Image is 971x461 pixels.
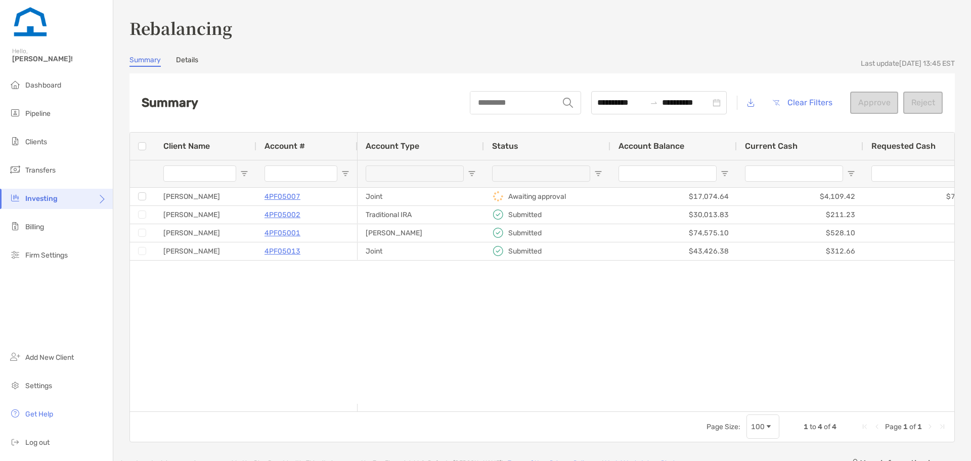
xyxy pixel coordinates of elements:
[12,4,49,40] img: Zoe Logo
[341,170,349,178] button: Open Filter Menu
[903,423,908,431] span: 1
[861,59,955,68] div: Last update [DATE] 13:45 EST
[619,165,717,182] input: Account Balance Filter Input
[492,208,504,221] img: icon status
[745,165,843,182] input: Current Cash Filter Input
[909,423,916,431] span: of
[9,192,21,204] img: investing icon
[885,423,902,431] span: Page
[9,220,21,232] img: billing icon
[619,141,684,151] span: Account Balance
[264,208,300,221] a: 4PF05002
[926,423,934,431] div: Next Page
[9,436,21,448] img: logout icon
[746,414,779,439] div: Page Size
[264,190,300,203] a: 4PF05007
[25,382,52,390] span: Settings
[508,245,542,258] p: Submitted
[9,379,21,391] img: settings icon
[468,170,476,178] button: Open Filter Menu
[358,188,484,205] div: Joint
[610,188,737,205] div: $17,074.64
[508,227,542,239] p: Submitted
[871,165,969,182] input: Requested Cash Filter Input
[9,163,21,176] img: transfers icon
[773,100,780,106] img: button icon
[25,251,68,260] span: Firm Settings
[25,194,58,203] span: Investing
[176,56,198,67] a: Details
[25,353,74,362] span: Add New Client
[810,423,816,431] span: to
[873,423,881,431] div: Previous Page
[563,98,573,108] img: input icon
[492,227,504,239] img: icon status
[155,188,256,205] div: [PERSON_NAME]
[938,423,946,431] div: Last Page
[25,81,61,90] span: Dashboard
[737,242,863,260] div: $312.66
[155,206,256,224] div: [PERSON_NAME]
[650,99,658,107] span: to
[721,170,729,178] button: Open Filter Menu
[824,423,830,431] span: of
[264,165,337,182] input: Account # Filter Input
[25,166,56,175] span: Transfers
[917,423,922,431] span: 1
[9,107,21,119] img: pipeline icon
[155,242,256,260] div: [PERSON_NAME]
[508,190,566,203] p: Awaiting approval
[594,170,602,178] button: Open Filter Menu
[264,227,300,239] a: 4PF05001
[832,423,836,431] span: 4
[9,407,21,420] img: get-help icon
[737,188,863,205] div: $4,109.42
[492,190,504,202] img: icon status
[25,223,44,231] span: Billing
[492,141,518,151] span: Status
[737,224,863,242] div: $528.10
[610,224,737,242] div: $74,575.10
[818,423,822,431] span: 4
[366,141,419,151] span: Account Type
[358,242,484,260] div: Joint
[847,170,855,178] button: Open Filter Menu
[25,438,50,447] span: Log out
[358,224,484,242] div: [PERSON_NAME]
[129,56,161,67] a: Summary
[25,109,51,118] span: Pipeline
[871,141,936,151] span: Requested Cash
[610,242,737,260] div: $43,426.38
[650,99,658,107] span: swap-right
[9,248,21,261] img: firm-settings icon
[264,141,305,151] span: Account #
[12,55,107,63] span: [PERSON_NAME]!
[707,423,740,431] div: Page Size:
[751,423,765,431] div: 100
[9,78,21,91] img: dashboard icon
[240,170,248,178] button: Open Filter Menu
[492,245,504,257] img: icon status
[861,423,869,431] div: First Page
[737,206,863,224] div: $211.23
[358,206,484,224] div: Traditional IRA
[142,96,198,110] h2: Summary
[25,138,47,146] span: Clients
[508,208,542,221] p: Submitted
[610,206,737,224] div: $30,013.83
[9,135,21,147] img: clients icon
[745,141,798,151] span: Current Cash
[765,92,840,114] button: Clear Filters
[129,16,955,39] h3: Rebalancing
[804,423,808,431] span: 1
[9,351,21,363] img: add_new_client icon
[264,245,300,258] a: 4PF05013
[163,141,210,151] span: Client Name
[155,224,256,242] div: [PERSON_NAME]
[25,410,53,418] span: Get Help
[163,165,236,182] input: Client Name Filter Input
